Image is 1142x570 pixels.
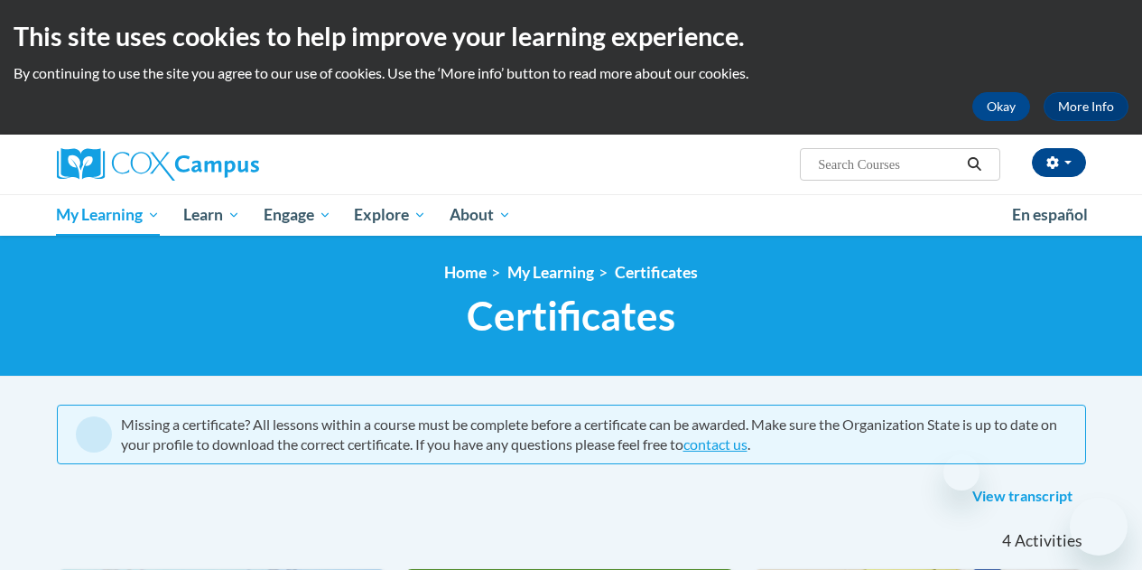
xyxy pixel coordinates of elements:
[252,194,343,236] a: Engage
[43,194,1100,236] div: Main menu
[1015,531,1082,551] span: Activities
[56,204,160,226] span: My Learning
[444,263,487,282] a: Home
[683,435,747,453] a: contact us
[467,292,675,340] span: Certificates
[959,482,1086,511] a: View transcript
[1032,148,1086,177] button: Account Settings
[14,18,1128,54] h2: This site uses cookies to help improve your learning experience.
[57,148,259,181] img: Cox Campus
[816,154,961,175] input: Search Courses
[943,454,980,491] iframe: Close message
[438,194,523,236] a: About
[1000,196,1100,234] a: En español
[972,92,1030,121] button: Okay
[172,194,252,236] a: Learn
[507,263,594,282] a: My Learning
[264,204,331,226] span: Engage
[450,204,511,226] span: About
[615,263,698,282] a: Certificates
[354,204,426,226] span: Explore
[1070,498,1128,556] iframe: Button to launch messaging window
[1044,92,1128,121] a: More Info
[14,63,1128,83] p: By continuing to use the site you agree to our use of cookies. Use the ‘More info’ button to read...
[121,415,1067,454] div: Missing a certificate? All lessons within a course must be complete before a certificate can be a...
[45,194,172,236] a: My Learning
[57,148,382,181] a: Cox Campus
[183,204,240,226] span: Learn
[1002,531,1011,551] span: 4
[1012,205,1088,224] span: En español
[342,194,438,236] a: Explore
[961,154,988,175] button: Search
